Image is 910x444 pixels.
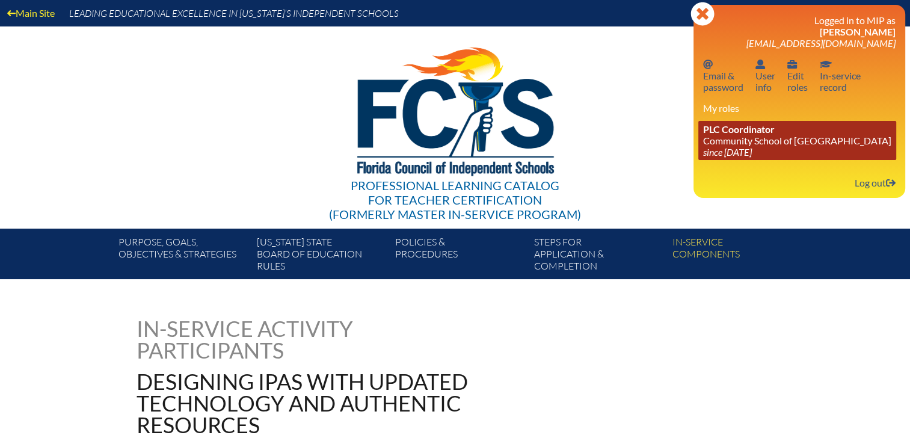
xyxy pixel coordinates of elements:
svg: In-service record [820,60,832,69]
svg: User info [787,60,797,69]
a: User infoUserinfo [751,56,780,95]
a: User infoEditroles [782,56,813,95]
span: PLC Coordinator [703,123,775,135]
h3: My roles [703,102,896,114]
a: In-servicecomponents [668,233,806,279]
svg: Log out [886,178,896,188]
img: FCISlogo221.eps [331,26,579,191]
span: [PERSON_NAME] [820,26,896,37]
a: PLC Coordinator Community School of [GEOGRAPHIC_DATA] since [DATE] [698,121,896,160]
div: Professional Learning Catalog (formerly Master In-service Program) [329,178,581,221]
a: Email passwordEmail &password [698,56,748,95]
i: since [DATE] [703,146,752,158]
svg: User info [755,60,765,69]
h1: In-service Activity Participants [137,318,379,361]
a: Steps forapplication & completion [529,233,668,279]
svg: Email password [703,60,713,69]
span: for Teacher Certification [368,193,542,207]
h1: Designing IPAs with updated technology and authentic resources [137,371,532,436]
a: Log outLog out [850,174,900,191]
a: [US_STATE] StateBoard of Education rules [252,233,390,279]
a: Policies &Procedures [390,233,529,279]
svg: Close [690,2,715,26]
h3: Logged in to MIP as [703,14,896,49]
span: [EMAIL_ADDRESS][DOMAIN_NAME] [746,37,896,49]
a: In-service recordIn-servicerecord [815,56,865,95]
a: Purpose, goals,objectives & strategies [113,233,251,279]
a: Professional Learning Catalog for Teacher Certification(formerly Master In-service Program) [324,24,586,224]
a: Main Site [2,5,60,21]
